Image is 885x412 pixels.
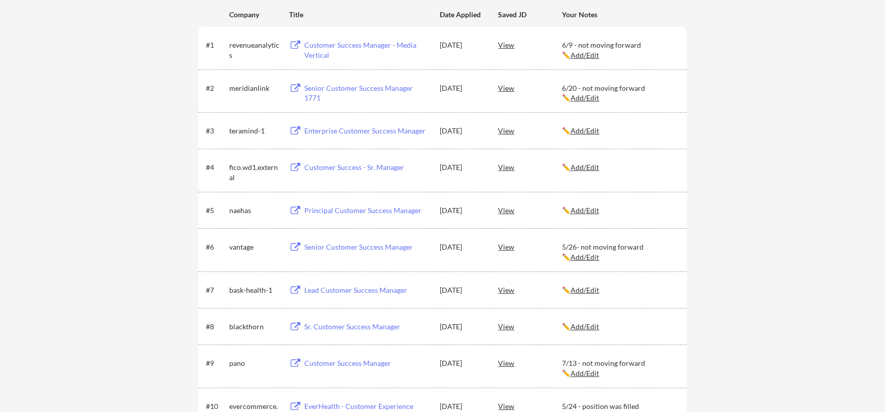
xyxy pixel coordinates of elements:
u: Add/Edit [571,93,599,102]
div: View [498,237,562,256]
div: View [498,121,562,140]
div: ✏️ [562,162,678,173]
div: Principal Customer Success Manager [304,205,430,216]
div: View [498,281,562,299]
div: 5/26- not moving forward ✏️ [562,242,678,262]
div: Senior Customer Success Manager [304,242,430,252]
div: ✏️ [562,126,678,136]
div: View [498,201,562,219]
u: Add/Edit [571,163,599,171]
div: #9 [206,358,226,368]
div: View [498,158,562,176]
u: Add/Edit [571,51,599,59]
div: meridianlink [229,83,280,93]
div: #6 [206,242,226,252]
div: View [498,79,562,97]
div: [DATE] [440,205,484,216]
div: Saved JD [498,5,562,23]
div: View [498,354,562,372]
div: Lead Customer Success Manager [304,285,430,295]
div: Title [289,10,430,20]
div: Company [229,10,280,20]
div: View [498,36,562,54]
div: pano [229,358,280,368]
div: naehas [229,205,280,216]
div: ✏️ [562,322,678,332]
div: Senior Customer Success Manager 1771 [304,83,430,103]
div: Date Applied [440,10,484,20]
div: Your Notes [562,10,678,20]
div: revenueanalytics [229,40,280,60]
div: bask-health-1 [229,285,280,295]
div: #7 [206,285,226,295]
div: #1 [206,40,226,50]
div: vantage [229,242,280,252]
div: ✏️ [562,285,678,295]
div: Sr. Customer Success Manager [304,322,430,332]
div: [DATE] [440,83,484,93]
div: [DATE] [440,126,484,136]
div: 7/13 - not moving forward ✏️ [562,358,678,378]
u: Add/Edit [571,369,599,377]
u: Add/Edit [571,126,599,135]
div: blackthorn [229,322,280,332]
div: Customer Success Manager [304,358,430,368]
div: 6/20 - not moving forward ✏️ [562,83,678,103]
div: fico.wd1.external [229,162,280,182]
div: [DATE] [440,40,484,50]
div: [DATE] [440,358,484,368]
div: #3 [206,126,226,136]
div: #2 [206,83,226,93]
div: #4 [206,162,226,173]
div: teramind-1 [229,126,280,136]
div: Customer Success Manager - Media Vertical [304,40,430,60]
div: #5 [206,205,226,216]
div: View [498,317,562,335]
div: [DATE] [440,285,484,295]
div: [DATE] [440,401,484,411]
div: #10 [206,401,226,411]
u: Add/Edit [571,286,599,294]
div: [DATE] [440,162,484,173]
div: Enterprise Customer Success Manager [304,126,430,136]
div: Customer Success - Sr. Manager [304,162,430,173]
div: [DATE] [440,322,484,332]
div: 6/9 - not moving forward ✏️ [562,40,678,60]
div: ✏️ [562,205,678,216]
u: Add/Edit [571,322,599,331]
u: Add/Edit [571,253,599,261]
u: Add/Edit [571,206,599,215]
div: [DATE] [440,242,484,252]
div: #8 [206,322,226,332]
